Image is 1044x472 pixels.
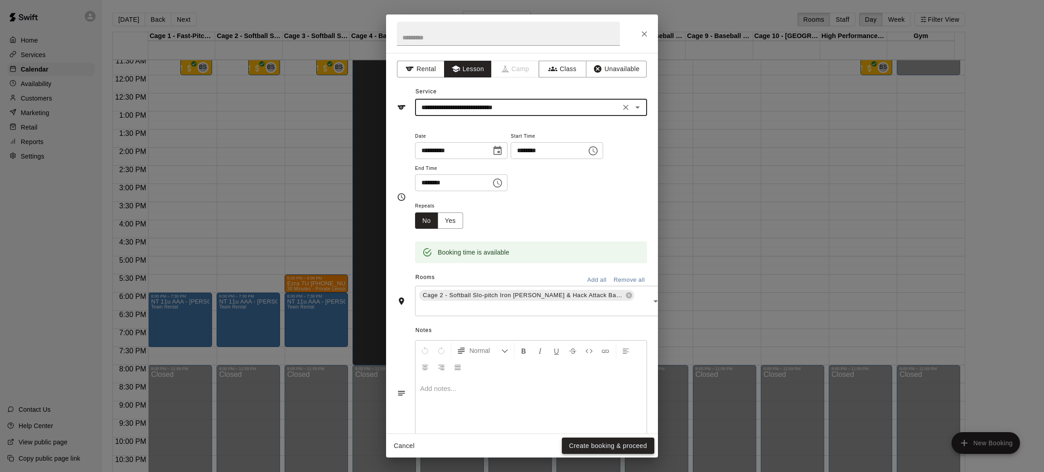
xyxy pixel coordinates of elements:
[549,342,564,359] button: Format Underline
[444,61,492,77] button: Lesson
[581,342,597,359] button: Insert Code
[618,342,633,359] button: Left Align
[565,342,580,359] button: Format Strikethrough
[390,438,419,454] button: Cancel
[419,290,634,301] div: Cage 2 - Softball Slo-pitch Iron [PERSON_NAME] & Hack Attack Baseball Pitching Machine
[415,212,438,229] button: No
[416,323,647,338] span: Notes
[611,273,647,287] button: Remove all
[397,297,406,306] svg: Rooms
[532,342,548,359] button: Format Italics
[416,88,437,95] span: Service
[453,342,512,359] button: Formatting Options
[438,212,463,229] button: Yes
[416,274,435,280] span: Rooms
[562,438,654,454] button: Create booking & proceed
[582,273,611,287] button: Add all
[469,346,501,355] span: Normal
[516,342,532,359] button: Format Bold
[586,61,647,77] button: Unavailable
[488,174,507,192] button: Choose time, selected time is 5:00 PM
[434,342,449,359] button: Redo
[417,342,433,359] button: Undo
[415,212,463,229] div: outlined button group
[488,142,507,160] button: Choose date, selected date is Aug 14, 2025
[492,61,539,77] span: Camps can only be created in the Services page
[419,291,627,300] span: Cage 2 - Softball Slo-pitch Iron [PERSON_NAME] & Hack Attack Baseball Pitching Machine
[438,244,509,260] div: Booking time is available
[397,103,406,112] svg: Service
[415,163,507,175] span: End Time
[649,295,662,308] button: Open
[397,61,445,77] button: Rental
[450,359,465,375] button: Justify Align
[434,359,449,375] button: Right Align
[636,26,652,42] button: Close
[415,200,470,212] span: Repeats
[539,61,586,77] button: Class
[631,101,644,114] button: Open
[397,193,406,202] svg: Timing
[619,101,632,114] button: Clear
[415,130,507,143] span: Date
[417,359,433,375] button: Center Align
[584,142,602,160] button: Choose time, selected time is 4:00 PM
[598,342,613,359] button: Insert Link
[397,389,406,398] svg: Notes
[511,130,603,143] span: Start Time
